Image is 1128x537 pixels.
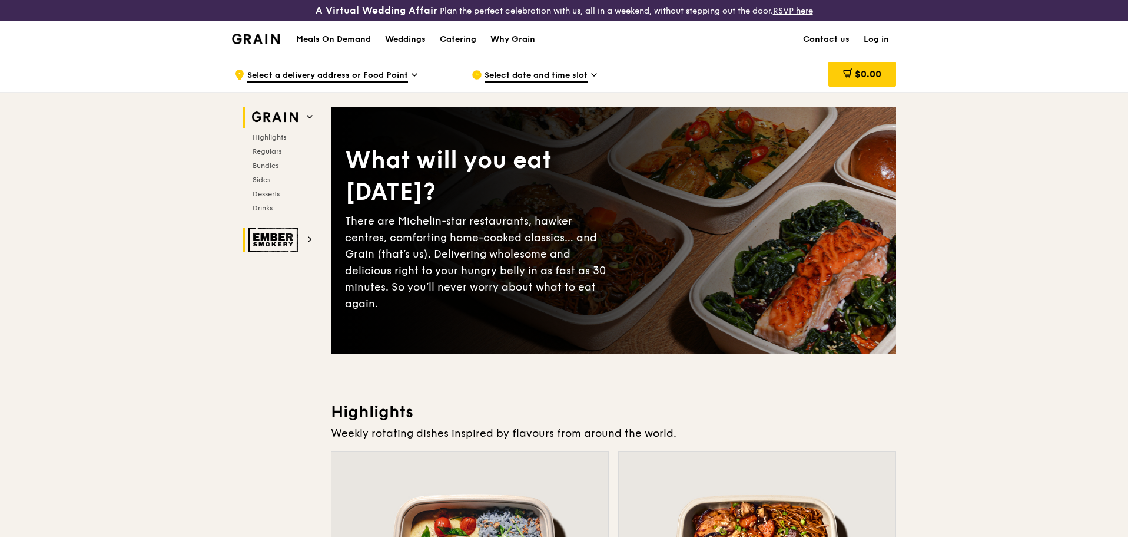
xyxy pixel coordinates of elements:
[485,70,588,83] span: Select date and time slot
[796,22,857,57] a: Contact us
[253,190,280,198] span: Desserts
[232,21,280,56] a: GrainGrain
[385,22,426,57] div: Weddings
[225,5,903,17] div: Plan the perfect celebration with us, all in a weekend, without stepping out the door.
[316,5,437,17] h3: A Virtual Wedding Affair
[296,34,371,45] h1: Meals On Demand
[855,68,881,80] span: $0.00
[433,22,483,57] a: Catering
[247,70,408,83] span: Select a delivery address or Food Point
[253,162,278,170] span: Bundles
[490,22,535,57] div: Why Grain
[232,34,280,44] img: Grain
[248,228,302,252] img: Ember Smokery web logo
[253,176,270,184] span: Sides
[857,22,896,57] a: Log in
[331,401,896,423] h3: Highlights
[773,6,813,16] a: RSVP here
[440,22,476,57] div: Catering
[483,22,542,57] a: Why Grain
[345,144,613,208] div: What will you eat [DATE]?
[331,425,896,442] div: Weekly rotating dishes inspired by flavours from around the world.
[253,147,281,156] span: Regulars
[248,107,302,128] img: Grain web logo
[378,22,433,57] a: Weddings
[253,133,286,141] span: Highlights
[345,213,613,312] div: There are Michelin-star restaurants, hawker centres, comforting home-cooked classics… and Grain (...
[253,204,273,212] span: Drinks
